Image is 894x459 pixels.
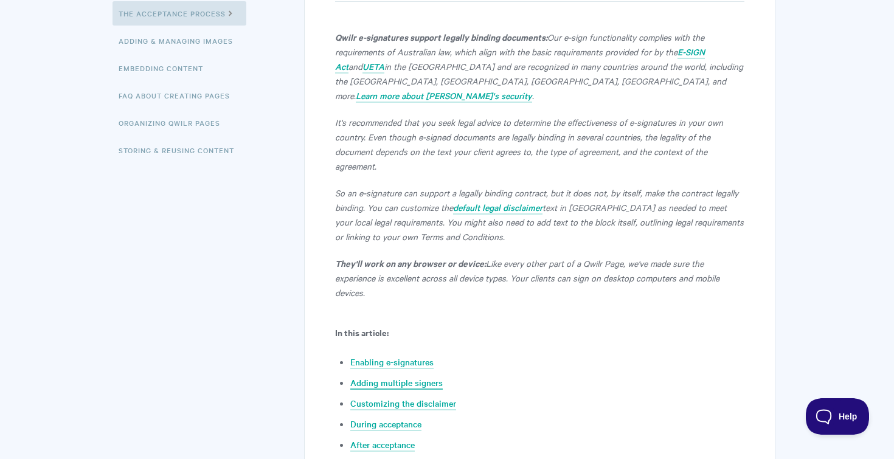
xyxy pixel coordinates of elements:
[335,60,743,102] em: in the [GEOGRAPHIC_DATA] and are recognized in many countries around the world, including the [GE...
[119,83,239,108] a: FAQ About Creating Pages
[335,31,704,58] em: Our e-sign functionality complies with the requirements of Australian law, which align with the b...
[119,138,243,162] a: Storing & Reusing Content
[119,29,242,53] a: Adding & Managing Images
[119,111,229,135] a: Organizing Qwilr Pages
[362,60,384,74] a: UETA
[335,257,719,299] em: Like every other part of a Qwilr Page, we've made sure the experience is excellent across all dev...
[335,46,705,74] a: E-SIGN Act
[453,201,542,213] em: default legal disclaimer
[335,187,738,213] em: So an e-signature can support a legally binding contract, but it does not, by itself, make the co...
[350,418,421,431] a: During acceptance
[119,56,212,80] a: Embedding Content
[113,1,246,26] a: The Acceptance Process
[335,257,486,269] strong: They'll work on any browser or device:
[348,60,362,72] em: and
[806,398,870,435] iframe: Toggle Customer Support
[356,89,532,102] em: Learn more about [PERSON_NAME]'s security
[350,376,443,390] a: Adding multiple signers
[350,438,415,452] a: After acceptance
[335,30,547,43] strong: Qwilr e-signatures support legally binding documents:
[335,116,723,172] em: It's recommended that you seek legal advice to determine the effectiveness of e-signatures in you...
[335,46,705,72] em: E-SIGN Act
[335,326,389,339] b: In this article:
[335,201,744,243] em: text in [GEOGRAPHIC_DATA] as needed to meet your local legal requirements. You might also need to...
[453,201,542,215] a: default legal disclaimer
[362,60,384,72] em: UETA
[532,89,534,102] em: .
[356,89,532,103] a: Learn more about [PERSON_NAME]'s security
[350,356,434,369] a: Enabling e-signatures
[350,397,456,410] a: Customizing the disclaimer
